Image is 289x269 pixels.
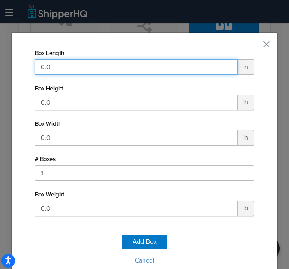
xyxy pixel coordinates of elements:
[35,254,254,268] button: Cancel
[35,50,64,56] label: Box Length
[238,95,254,110] span: in
[35,156,56,163] label: # Boxes
[35,85,63,92] label: Box Height
[122,235,167,249] button: Add Box
[35,191,64,198] label: Box Weight
[238,201,254,216] span: lb
[238,59,254,75] span: in
[238,130,254,146] span: in
[35,120,61,127] label: Box Width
